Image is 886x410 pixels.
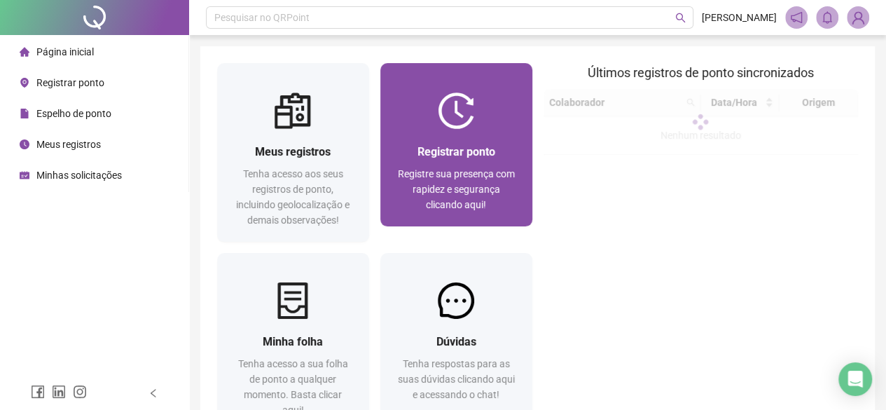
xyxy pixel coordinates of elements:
[847,7,868,28] img: 56000
[702,10,777,25] span: [PERSON_NAME]
[20,78,29,88] span: environment
[217,63,369,242] a: Meus registrosTenha acesso aos seus registros de ponto, incluindo geolocalização e demais observa...
[398,358,515,400] span: Tenha respostas para as suas dúvidas clicando aqui e acessando o chat!
[790,11,803,24] span: notification
[36,170,122,181] span: Minhas solicitações
[36,139,101,150] span: Meus registros
[148,388,158,398] span: left
[380,63,532,226] a: Registrar pontoRegistre sua presença com rapidez e segurança clicando aqui!
[36,77,104,88] span: Registrar ponto
[20,47,29,57] span: home
[436,335,476,348] span: Dúvidas
[31,385,45,399] span: facebook
[838,362,872,396] div: Open Intercom Messenger
[20,170,29,180] span: schedule
[588,65,814,80] span: Últimos registros de ponto sincronizados
[236,168,349,226] span: Tenha acesso aos seus registros de ponto, incluindo geolocalização e demais observações!
[20,139,29,149] span: clock-circle
[398,168,515,210] span: Registre sua presença com rapidez e segurança clicando aqui!
[52,385,66,399] span: linkedin
[20,109,29,118] span: file
[255,145,331,158] span: Meus registros
[821,11,833,24] span: bell
[36,108,111,119] span: Espelho de ponto
[73,385,87,399] span: instagram
[36,46,94,57] span: Página inicial
[675,13,686,23] span: search
[417,145,495,158] span: Registrar ponto
[263,335,323,348] span: Minha folha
